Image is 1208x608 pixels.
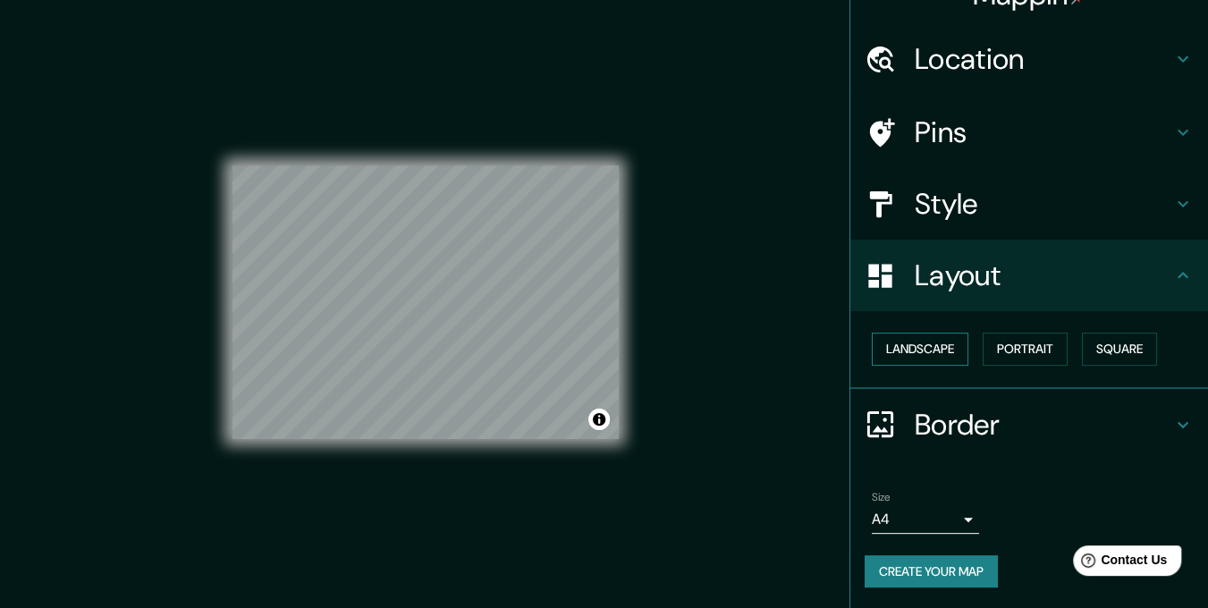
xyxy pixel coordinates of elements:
[850,240,1208,311] div: Layout
[1082,333,1157,366] button: Square
[232,165,619,439] canvas: Map
[872,505,979,534] div: A4
[1049,538,1188,588] iframe: Help widget launcher
[915,41,1172,77] h4: Location
[872,489,891,504] label: Size
[865,555,998,588] button: Create your map
[872,333,968,366] button: Landscape
[588,409,610,430] button: Toggle attribution
[850,23,1208,95] div: Location
[850,389,1208,460] div: Border
[850,168,1208,240] div: Style
[915,407,1172,443] h4: Border
[983,333,1068,366] button: Portrait
[915,114,1172,150] h4: Pins
[915,258,1172,293] h4: Layout
[915,186,1172,222] h4: Style
[850,97,1208,168] div: Pins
